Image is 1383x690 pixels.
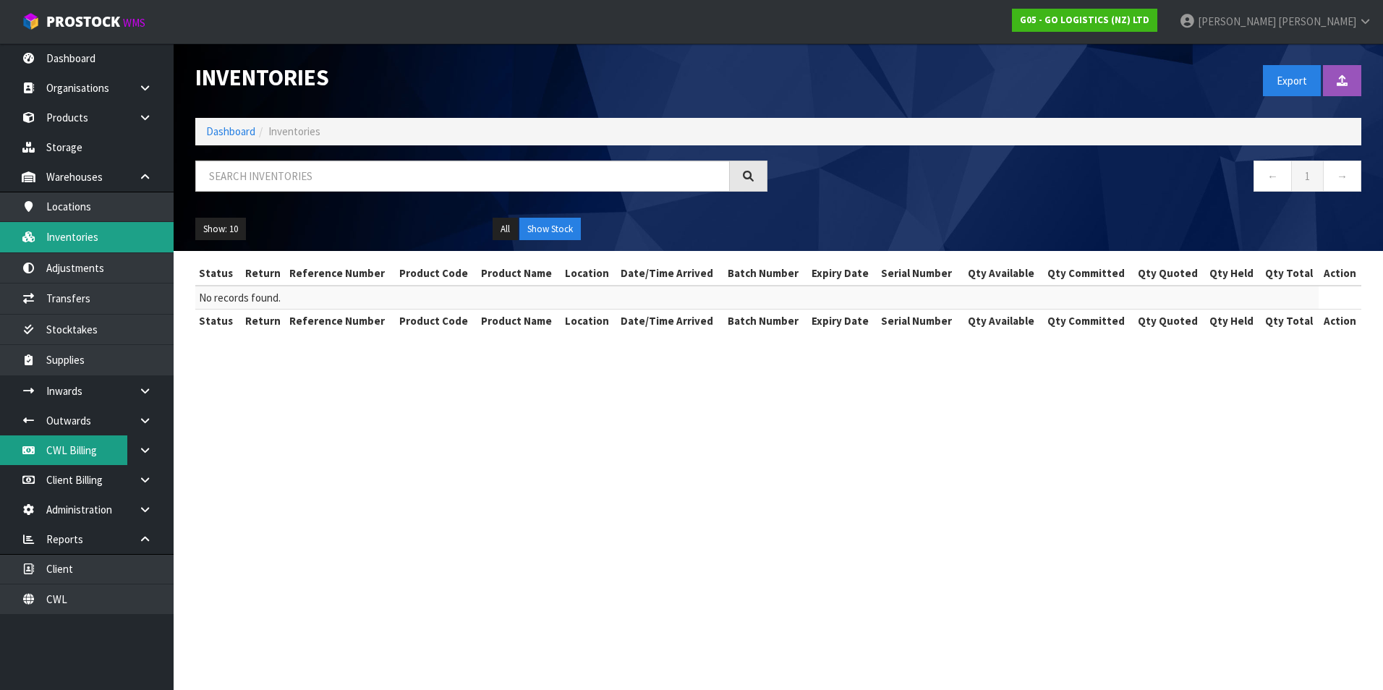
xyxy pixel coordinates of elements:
th: Qty Total [1259,310,1319,333]
nav: Page navigation [789,161,1361,196]
a: Dashboard [206,124,255,138]
a: → [1323,161,1361,192]
th: Product Code [396,310,477,333]
th: Status [195,310,239,333]
img: cube-alt.png [22,12,40,30]
th: Batch Number [724,310,808,333]
th: Qty Quoted [1132,310,1204,333]
th: Qty Held [1204,262,1259,285]
h1: Inventories [195,65,767,90]
span: Inventories [268,124,320,138]
th: Qty Available [961,262,1041,285]
th: Location [561,262,616,285]
a: 1 [1291,161,1324,192]
a: G05 - GO LOGISTICS (NZ) LTD [1012,9,1157,32]
button: Export [1263,65,1321,96]
th: Batch Number [724,262,808,285]
th: Qty Committed [1041,262,1132,285]
th: Action [1319,310,1361,333]
th: Return [239,262,285,285]
a: ← [1254,161,1292,192]
span: [PERSON_NAME] [1198,14,1276,28]
th: Serial Number [877,310,961,333]
strong: G05 - GO LOGISTICS (NZ) LTD [1020,14,1149,26]
small: WMS [123,16,145,30]
th: Qty Quoted [1132,262,1204,285]
th: Date/Time Arrived [617,262,724,285]
th: Serial Number [877,262,961,285]
th: Return [239,310,285,333]
th: Date/Time Arrived [617,310,724,333]
th: Qty Held [1204,310,1259,333]
th: Product Name [477,262,561,285]
span: ProStock [46,12,120,31]
th: Status [195,262,239,285]
th: Reference Number [286,262,396,285]
th: Expiry Date [808,262,877,285]
th: Qty Committed [1041,310,1132,333]
th: Expiry Date [808,310,877,333]
button: Show: 10 [195,218,246,241]
th: Location [561,310,616,333]
th: Reference Number [286,310,396,333]
button: Show Stock [519,218,581,241]
th: Product Code [396,262,477,285]
td: No records found. [195,286,1319,310]
button: All [493,218,518,241]
th: Action [1319,262,1361,285]
span: [PERSON_NAME] [1278,14,1356,28]
th: Product Name [477,310,561,333]
th: Qty Available [961,310,1041,333]
th: Qty Total [1259,262,1319,285]
input: Search inventories [195,161,730,192]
